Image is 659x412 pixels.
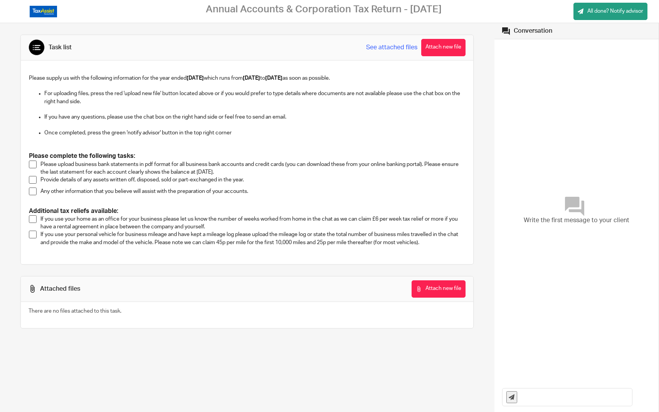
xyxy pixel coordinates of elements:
[44,113,465,121] p: If you have any questions, please use the chat box on the right hand side or feel free to send an...
[29,208,118,214] strong: Additional tax reliefs available:
[366,43,417,52] a: See attached files
[587,7,643,15] span: All done? Notify advisor
[40,285,80,293] div: Attached files
[40,176,465,184] p: Provide details of any assets written off, disposed, sold or part-exchanged in the year.
[40,215,465,231] p: If you use your home as an office for your business please let us know the number of weeks worked...
[29,74,465,82] p: Please supply us with the following information for the year ended which runs from to as soon as ...
[243,75,260,81] strong: [DATE]
[29,308,121,314] span: There are no files attached to this task.
[573,3,647,20] a: All done? Notify advisor
[44,90,465,106] p: For uploading files, press the red 'upload new file' button located above or if you would prefer ...
[421,39,466,56] button: Attach new file
[40,231,465,246] p: If you use your personal vehicle for business mileage and have kept a mileage log please upload t...
[30,6,57,17] img: Logo_TaxAssistAccountants_FullColour_RGB.png
[40,188,465,195] p: Any other information that you believe will assist with the preparation of your accounts.
[206,3,442,15] h2: Annual Accounts & Corporation Tax Return - [DATE]
[187,75,204,81] strong: [DATE]
[44,129,465,137] p: Once completed, press the green 'notify advisor' button in the top right corner
[524,216,629,225] span: Write the first message to your client
[40,161,465,176] p: Please upload business bank statements in pdf format for all business bank accounts and credit ca...
[514,27,552,35] div: Conversation
[29,153,135,159] strong: Please complete the following tasks:
[265,75,282,81] strong: [DATE]
[412,280,466,298] button: Attach new file
[49,44,72,52] div: Task list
